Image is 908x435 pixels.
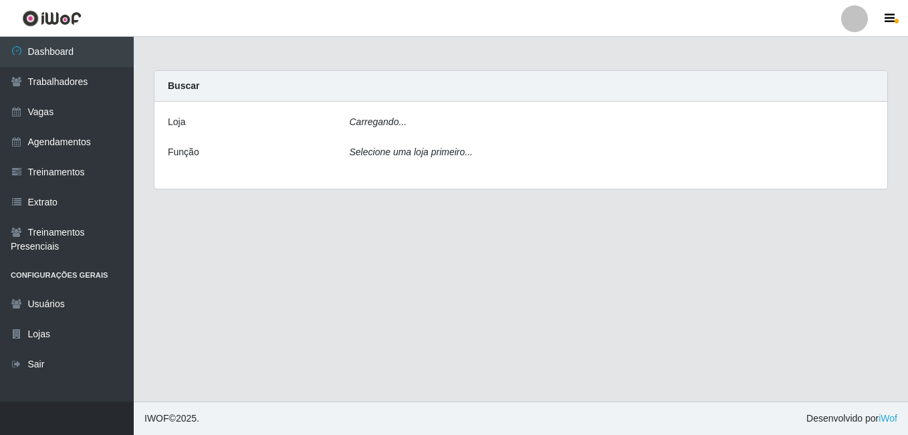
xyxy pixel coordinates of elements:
[22,10,82,27] img: CoreUI Logo
[168,115,185,129] label: Loja
[168,80,199,91] strong: Buscar
[144,412,199,426] span: © 2025 .
[879,413,897,424] a: iWof
[350,116,407,127] i: Carregando...
[806,412,897,426] span: Desenvolvido por
[350,147,473,157] i: Selecione uma loja primeiro...
[168,145,199,159] label: Função
[144,413,169,424] span: IWOF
